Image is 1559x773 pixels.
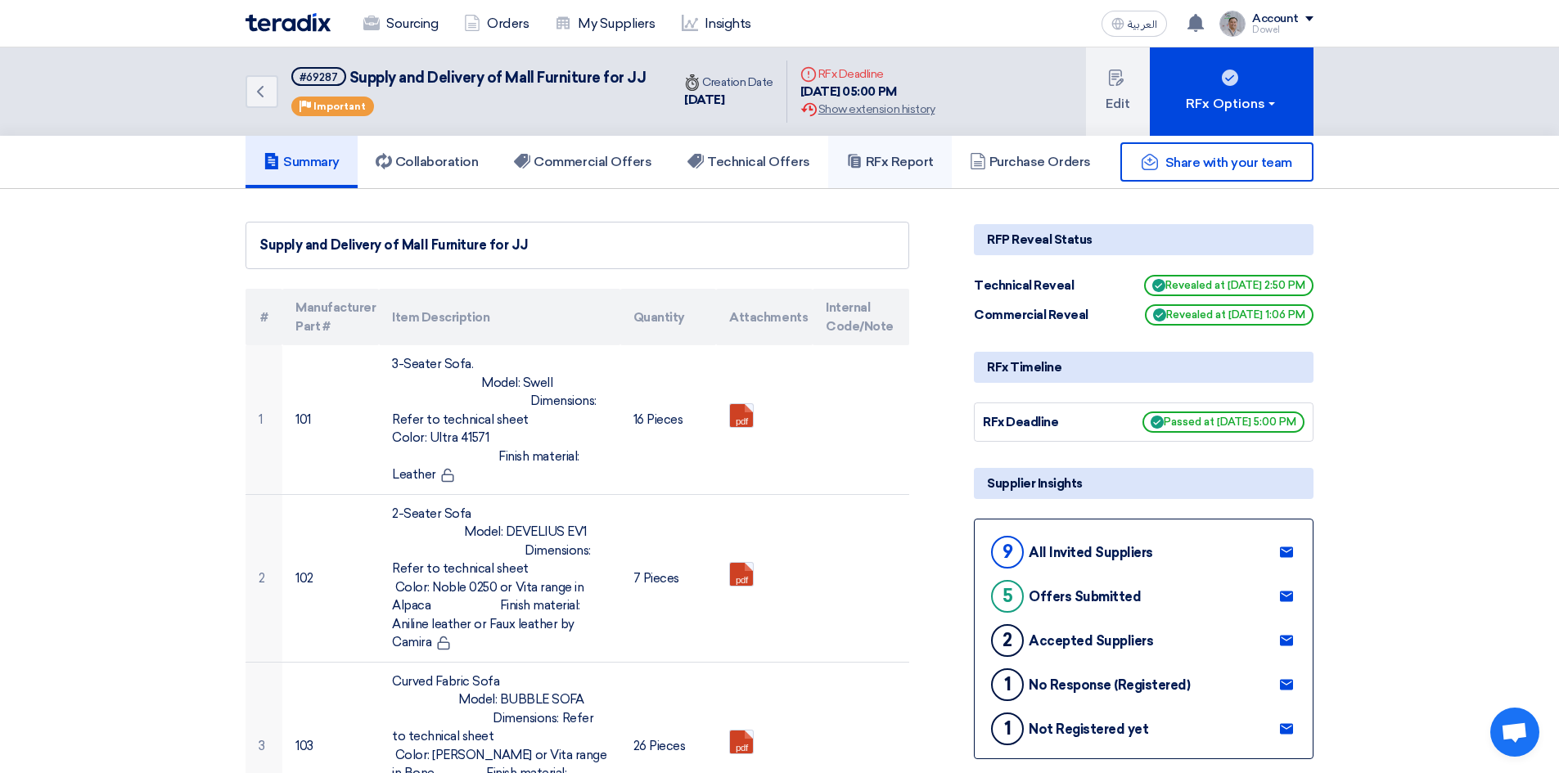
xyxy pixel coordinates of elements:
h5: Collaboration [376,154,479,170]
span: Passed at [DATE] 5:00 PM [1142,411,1304,433]
div: 1 [991,668,1024,701]
a: Summary [246,136,358,188]
h5: RFx Report [846,154,934,170]
span: العربية [1128,19,1157,30]
img: Teradix logo [246,13,331,32]
td: 101 [282,345,379,494]
div: Supplier Insights [974,468,1313,499]
div: All Invited Suppliers [1029,545,1153,560]
h5: Summary [264,154,340,170]
th: Attachments [716,289,813,345]
span: Revealed at [DATE] 1:06 PM [1145,304,1313,326]
span: Share with your team [1165,155,1292,170]
a: Orders [451,6,542,42]
td: 2 [246,494,282,662]
h5: Commercial Offers [514,154,651,170]
div: Offers Submitted [1029,589,1141,604]
div: Supply and Delivery of Mall Furniture for JJ [259,236,895,255]
a: Technical Offers [669,136,827,188]
h5: Technical Offers [687,154,809,170]
div: RFx Deadline [800,65,935,83]
div: Show extension history [800,101,935,118]
a: JJMALL_FURNITURE_DETAILS___TRADITION_1744290892607.pdf [730,563,861,661]
div: Accepted Suppliers [1029,633,1153,649]
th: Internal Code/Note [813,289,909,345]
div: 5 [991,580,1024,613]
h5: Supply and Delivery of Mall Furniture for JJ [291,67,646,88]
div: RFx Timeline [974,352,1313,383]
div: Account [1252,12,1299,26]
div: [DATE] [684,91,773,110]
a: Collaboration [358,136,497,188]
div: Creation Date [684,74,773,91]
a: My Suppliers [542,6,668,42]
button: RFx Options [1150,47,1313,136]
button: العربية [1102,11,1167,37]
a: Sourcing [350,6,451,42]
div: Not Registered yet [1029,721,1148,737]
div: Dowel [1252,25,1313,34]
td: 16 Pieces [620,345,717,494]
div: 9 [991,536,1024,569]
th: # [246,289,282,345]
th: Quantity [620,289,717,345]
div: RFx Deadline [983,413,1106,432]
a: Insights [669,6,764,42]
div: No Response (Registered) [1029,677,1190,693]
a: Commercial Offers [496,136,669,188]
a: Purchase Orders [952,136,1109,188]
div: 2 [991,624,1024,657]
div: RFx Options [1186,94,1278,114]
h5: Purchase Orders [970,154,1091,170]
button: Edit [1086,47,1150,136]
a: RFx Report [828,136,952,188]
img: IMG_1753965247717.jpg [1219,11,1246,37]
th: Item Description [379,289,620,345]
td: 1 [246,345,282,494]
div: Technical Reveal [974,276,1097,295]
span: Supply and Delivery of Mall Furniture for JJ [349,69,647,87]
div: RFP Reveal Status [974,224,1313,255]
td: 2-Seater Sofa Model: DEVELIUS EV1 Dimensions: Refer to technical sheet Color: Noble 0250 or Vita ... [379,494,620,662]
div: #69287 [300,72,338,83]
th: Manufacturer Part # [282,289,379,345]
div: Open chat [1490,708,1539,757]
a: JJMALL_FURNITURE_DETAILS__NORMAN_1744290874323.pdf [730,404,861,502]
span: Revealed at [DATE] 2:50 PM [1144,275,1313,296]
td: 102 [282,494,379,662]
div: 1 [991,712,1024,745]
div: Commercial Reveal [974,306,1097,325]
td: 7 Pieces [620,494,717,662]
td: 3-Seater Sofa. Model: Swell Dimensions: Refer to technical sheet Color: Ultra 41571 Finish materi... [379,345,620,494]
div: [DATE] 05:00 PM [800,83,935,101]
span: Important [313,101,366,112]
